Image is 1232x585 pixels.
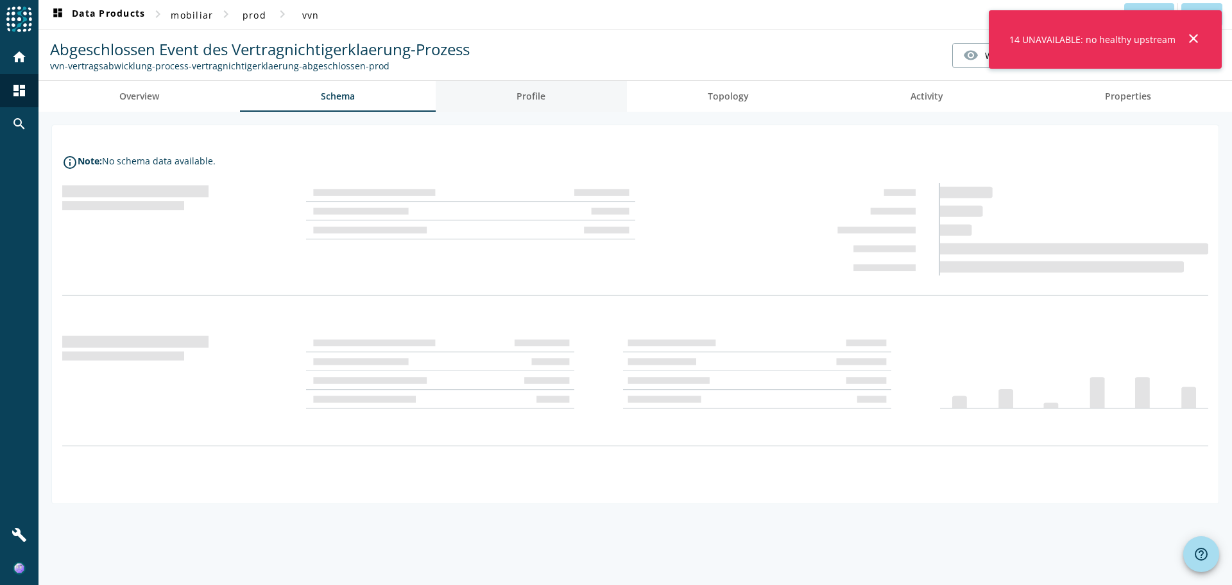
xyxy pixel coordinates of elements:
[963,48,979,63] mat-icon: visibility
[6,6,32,32] img: spoud-logo.svg
[12,527,27,543] mat-icon: build
[45,3,150,26] button: Data Products
[1186,31,1201,46] mat-icon: close
[78,155,102,167] div: Note:
[62,183,1208,446] img: empty-content
[953,44,1026,67] button: Watch
[1105,92,1151,101] span: Properties
[13,562,26,575] img: 572373bde4e0001866c0fb17c8eed3f5
[50,7,65,22] mat-icon: dashboard
[50,60,470,72] div: Kafka Topic: vvn-vertragsabwicklung-process-vertragnichtigerklaerung-abgeschlossen-prod
[50,7,145,22] span: Data Products
[708,92,749,101] span: Topology
[275,6,290,22] mat-icon: chevron_right
[12,116,27,132] mat-icon: search
[290,3,331,26] button: vvn
[166,3,218,26] button: mobiliar
[218,6,234,22] mat-icon: chevron_right
[62,155,78,170] i: info_outline
[119,92,159,101] span: Overview
[12,49,27,65] mat-icon: home
[911,92,943,101] span: Activity
[1004,28,1181,51] div: 14 UNAVAILABLE: no healthy upstream
[150,6,166,22] mat-icon: chevron_right
[50,39,470,60] span: Abgeschlossen Event des Vertragnichtigerklaerung-Prozess
[171,9,213,21] span: mobiliar
[12,83,27,98] mat-icon: dashboard
[1193,546,1209,562] mat-icon: help_outline
[302,9,320,21] span: vvn
[234,3,275,26] button: prod
[102,155,216,167] div: No schema data available.
[243,9,266,21] span: prod
[517,92,545,101] span: Profile
[321,92,355,101] span: Schema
